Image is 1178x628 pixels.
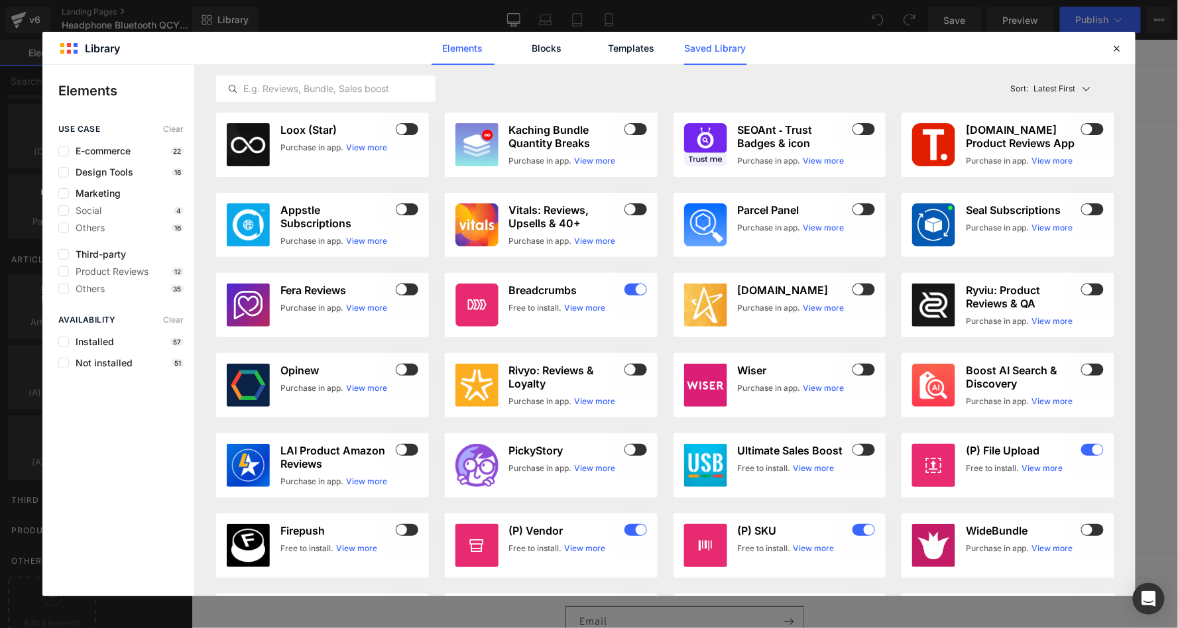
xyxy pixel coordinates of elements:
h3: LAI Product Amazon Reviews [280,444,393,470]
img: 35472539-a713-48dd-a00c-afbdca307b79.png [912,364,955,407]
span: Installed [69,337,114,347]
h3: Wiser [738,364,851,377]
a: View more [346,476,387,488]
a: View more [803,302,845,314]
h3: (P) File Upload [966,444,1079,457]
h3: Firepush [280,524,393,537]
p: 22 [170,147,184,155]
p: 16 [172,168,184,176]
a: View more [803,222,845,234]
a: View more [1031,395,1073,407]
span: use case [58,125,100,134]
h3: Fera Reviews [280,284,393,297]
div: Purchase in app. [280,235,343,247]
span: Social [69,205,101,216]
h3: Opinew [280,364,393,377]
a: View more [1031,315,1073,327]
div: Purchase in app. [966,315,1029,327]
img: CMry4dSL_YIDEAE=.png [227,444,270,487]
input: E.g. Reviews, Bundle, Sales boost... [217,81,435,97]
div: Free to install. [966,462,1019,474]
h3: [DOMAIN_NAME] [738,284,851,297]
a: View more [346,235,387,247]
input: Email [375,567,612,597]
a: Catálogo [291,40,346,68]
h2: Subscribe to our emails [129,538,858,553]
div: Purchase in app. [966,395,1029,407]
div: Free to install. [738,462,791,474]
a: View more [346,142,387,154]
a: View more [575,235,616,247]
img: 36d3ff60-5281-42d0-85d8-834f522fc7c5.jpeg [912,524,955,567]
p: or Drag & Drop elements from left sidebar [117,378,870,388]
img: 9f98ff4f-a019-4e81-84a1-123c6986fecc.png [684,123,727,166]
p: 12 [172,268,184,276]
img: 42507938-1a07-4996-be12-859afe1b335a.png [912,203,955,246]
h3: Parcel Panel [738,203,851,217]
a: Blocks [516,32,579,65]
img: 6187dec1-c00a-4777-90eb-316382325808.webp [227,203,270,246]
img: 1fd9b51b-6ce7-437c-9b89-91bf9a4813c7.webp [455,123,499,166]
a: Entrar em contato [346,40,441,68]
h3: [DOMAIN_NAME] Product Reviews App [966,123,1079,150]
div: Purchase in app. [280,302,343,314]
img: 911edb42-71e6-4210-8dae-cbf10c40066b.png [455,364,499,407]
div: Purchase in app. [509,155,572,167]
span: Welcome to our store [449,6,538,17]
div: Purchase in app. [280,382,343,394]
div: Free to install. [280,543,333,554]
p: 35 [170,285,184,293]
a: View more [1031,222,1073,234]
img: ea3afb01-6354-4d19-82d2-7eef5307fd4e.png [455,284,499,327]
h3: Vitals: Reviews, Upsells & 40+ [509,203,622,230]
div: Purchase in app. [509,235,572,247]
a: View more [565,543,606,554]
img: stamped.jpg [684,284,727,327]
a: View more [565,302,606,314]
p: 57 [170,338,184,346]
div: Purchase in app. [509,462,572,474]
span: Others [69,284,105,294]
a: View more [1022,462,1063,474]
span: Entrar em contato [354,48,433,60]
div: Purchase in app. [280,476,343,488]
div: Purchase in app. [966,222,1029,234]
span: E-commerce [69,146,131,156]
p: 51 [172,359,184,367]
a: View more [346,382,387,394]
p: Elements [58,81,194,101]
div: Free to install. [509,302,562,314]
span: Availability [58,315,116,325]
div: Free to install. [738,543,791,554]
span: Others [69,223,105,233]
img: CJed0K2x44sDEAE=.png [912,284,955,327]
a: View more [346,302,387,314]
h3: (P) SKU [738,524,851,537]
p: Latest First [1034,83,1076,95]
a: View more [575,155,616,167]
div: Purchase in app. [280,142,343,154]
img: d4928b3c-658b-4ab3-9432-068658c631f3.png [684,203,727,246]
a: View more [803,382,845,394]
a: View more [794,462,835,474]
h3: Appstle Subscriptions [280,203,393,230]
img: opinew.jpg [227,364,270,407]
div: Purchase in app. [509,395,572,407]
div: Purchase in app. [738,302,801,314]
a: Explore Template [434,341,553,368]
img: loox.jpg [227,123,270,166]
span: QCY GLOBAL™ [129,43,233,64]
a: View more [1031,155,1073,167]
img: PickyStory.png [455,444,499,487]
h3: Loox (Star) [280,123,393,136]
span: Not installed [69,358,133,368]
a: View more [803,155,845,167]
a: View more [1031,543,1073,554]
summary: Search [773,39,802,68]
button: Latest FirstSort:Latest First [1006,76,1115,102]
span: Product Reviews [69,266,148,277]
span: Clear [163,125,184,134]
span: Sort: [1011,84,1029,93]
p: Start building your page [117,180,870,195]
img: 26b75d61-258b-461b-8cc3-4bcb67141ce0.png [455,203,499,246]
